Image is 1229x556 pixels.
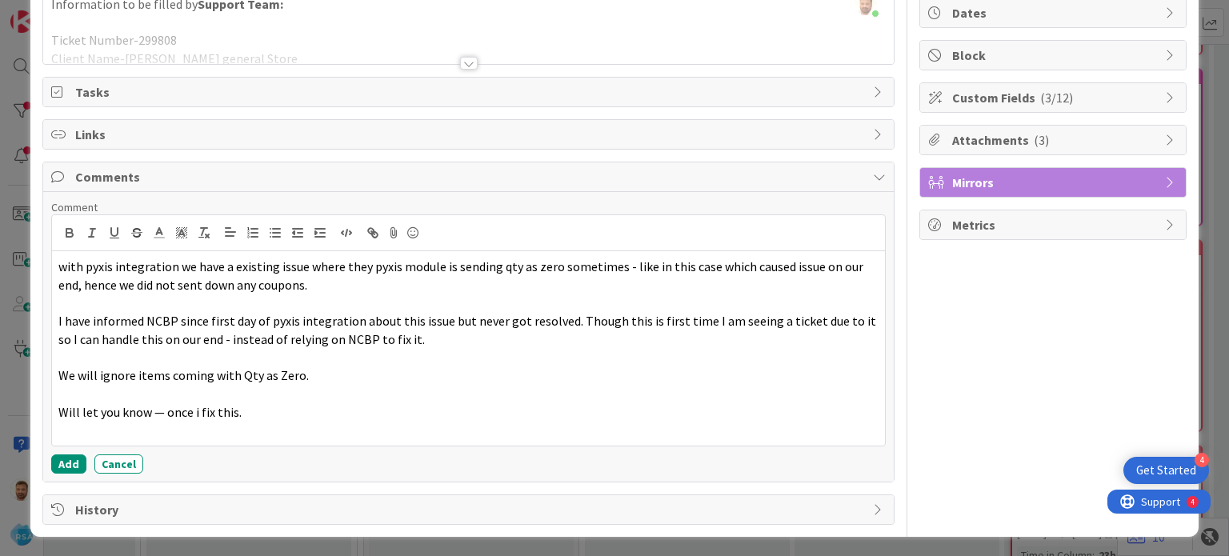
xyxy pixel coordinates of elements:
[952,3,1157,22] span: Dates
[83,6,87,19] div: 4
[75,167,864,186] span: Comments
[58,313,879,347] span: I have informed NCBP since first day of pyxis integration about this issue but never got resolved...
[58,404,242,420] span: Will let you know — once i fix this.
[1040,90,1073,106] span: ( 3/12 )
[952,173,1157,192] span: Mirrors
[952,88,1157,107] span: Custom Fields
[51,200,98,214] span: Comment
[1195,453,1209,467] div: 4
[952,130,1157,150] span: Attachments
[952,46,1157,65] span: Block
[34,2,73,22] span: Support
[952,215,1157,234] span: Metrics
[75,125,864,144] span: Links
[1034,132,1049,148] span: ( 3 )
[58,258,866,293] span: with pyxis integration we have a existing issue where they pyxis module is sending qty as zero so...
[1136,462,1196,478] div: Get Started
[58,367,309,383] span: We will ignore items coming with Qty as Zero.
[51,454,86,474] button: Add
[75,82,864,102] span: Tasks
[1123,457,1209,484] div: Open Get Started checklist, remaining modules: 4
[75,500,864,519] span: History
[94,454,143,474] button: Cancel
